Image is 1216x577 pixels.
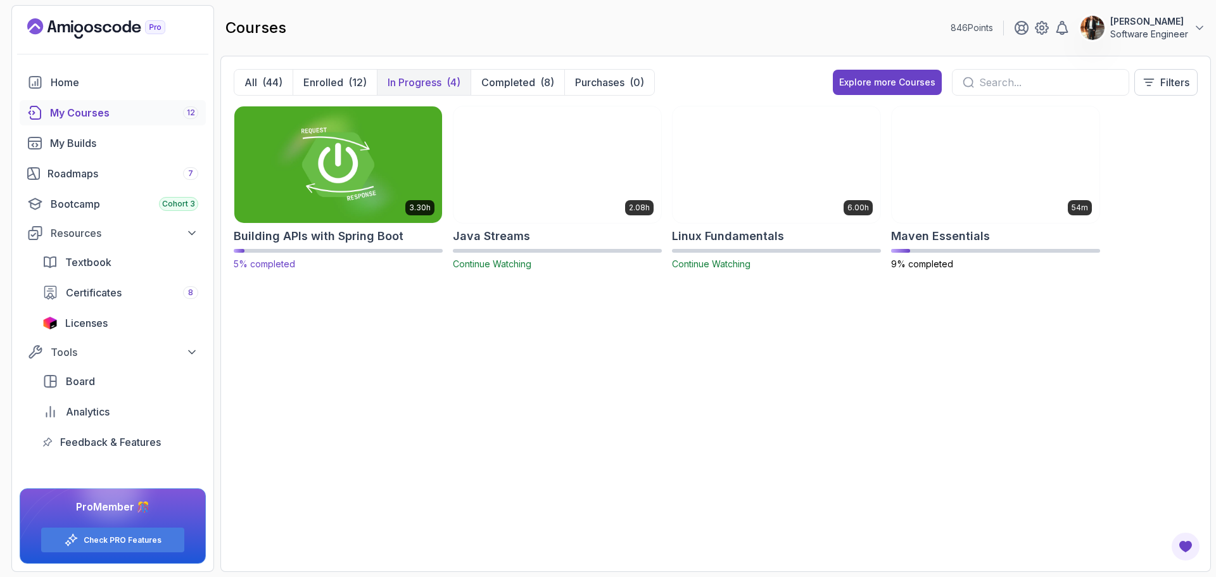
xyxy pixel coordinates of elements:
button: Explore more Courses [833,70,942,95]
span: 12 [187,108,195,118]
a: Java Streams card2.08hJava StreamsContinue Watching [453,106,662,270]
button: Resources [20,222,206,244]
a: Building APIs with Spring Boot card3.30hBuilding APIs with Spring Boot5% completed [234,106,443,270]
a: bootcamp [20,191,206,217]
span: Cohort 3 [162,199,195,209]
div: Tools [51,345,198,360]
button: Enrolled(12) [293,70,377,95]
div: (44) [262,75,282,90]
div: (8) [540,75,554,90]
a: Linux Fundamentals card6.00hLinux FundamentalsContinue Watching [672,106,881,270]
img: Java Streams card [453,106,661,223]
p: 846 Points [951,22,993,34]
h2: Java Streams [453,227,530,245]
div: My Courses [50,105,198,120]
p: All [244,75,257,90]
h2: courses [225,18,286,38]
h2: Maven Essentials [891,227,990,245]
span: Certificates [66,285,122,300]
button: All(44) [234,70,293,95]
a: analytics [35,399,206,424]
div: My Builds [50,136,198,151]
span: 7 [188,168,193,179]
span: Textbook [65,255,111,270]
p: 2.08h [629,203,650,213]
img: user profile image [1080,16,1105,40]
a: feedback [35,429,206,455]
h2: Building APIs with Spring Boot [234,227,403,245]
span: 8 [188,288,193,298]
p: Enrolled [303,75,343,90]
div: Explore more Courses [839,76,935,89]
div: Roadmaps [47,166,198,181]
a: courses [20,100,206,125]
img: Linux Fundamentals card [673,106,880,223]
span: 5% completed [234,258,295,269]
p: 54m [1072,203,1088,213]
a: Check PRO Features [84,535,161,545]
img: Building APIs with Spring Boot card [229,103,447,225]
p: 3.30h [409,203,431,213]
img: Maven Essentials card [892,106,1099,223]
button: Filters [1134,69,1198,96]
a: certificates [35,280,206,305]
input: Search... [979,75,1118,90]
a: Maven Essentials card54mMaven Essentials9% completed [891,106,1100,270]
button: Open Feedback Button [1170,531,1201,562]
a: roadmaps [20,161,206,186]
a: home [20,70,206,95]
a: Landing page [27,18,194,39]
a: textbook [35,250,206,275]
p: Software Engineer [1110,28,1188,41]
p: [PERSON_NAME] [1110,15,1188,28]
span: 9% completed [891,258,953,269]
span: Feedback & Features [60,434,161,450]
span: Analytics [66,404,110,419]
button: Purchases(0) [564,70,654,95]
span: Board [66,374,95,389]
div: (4) [446,75,460,90]
a: board [35,369,206,394]
div: Resources [51,225,198,241]
img: jetbrains icon [42,317,58,329]
p: Purchases [575,75,624,90]
p: Completed [481,75,535,90]
p: Filters [1160,75,1189,90]
button: Check PRO Features [41,527,185,553]
div: (0) [630,75,644,90]
a: licenses [35,310,206,336]
button: Completed(8) [471,70,564,95]
div: (12) [348,75,367,90]
button: In Progress(4) [377,70,471,95]
button: user profile image[PERSON_NAME]Software Engineer [1080,15,1206,41]
div: Home [51,75,198,90]
button: Tools [20,341,206,364]
a: builds [20,130,206,156]
span: Licenses [65,315,108,331]
span: Continue Watching [672,258,750,269]
p: 6.00h [847,203,869,213]
h2: Linux Fundamentals [672,227,784,245]
div: Bootcamp [51,196,198,212]
span: Continue Watching [453,258,531,269]
p: In Progress [388,75,441,90]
